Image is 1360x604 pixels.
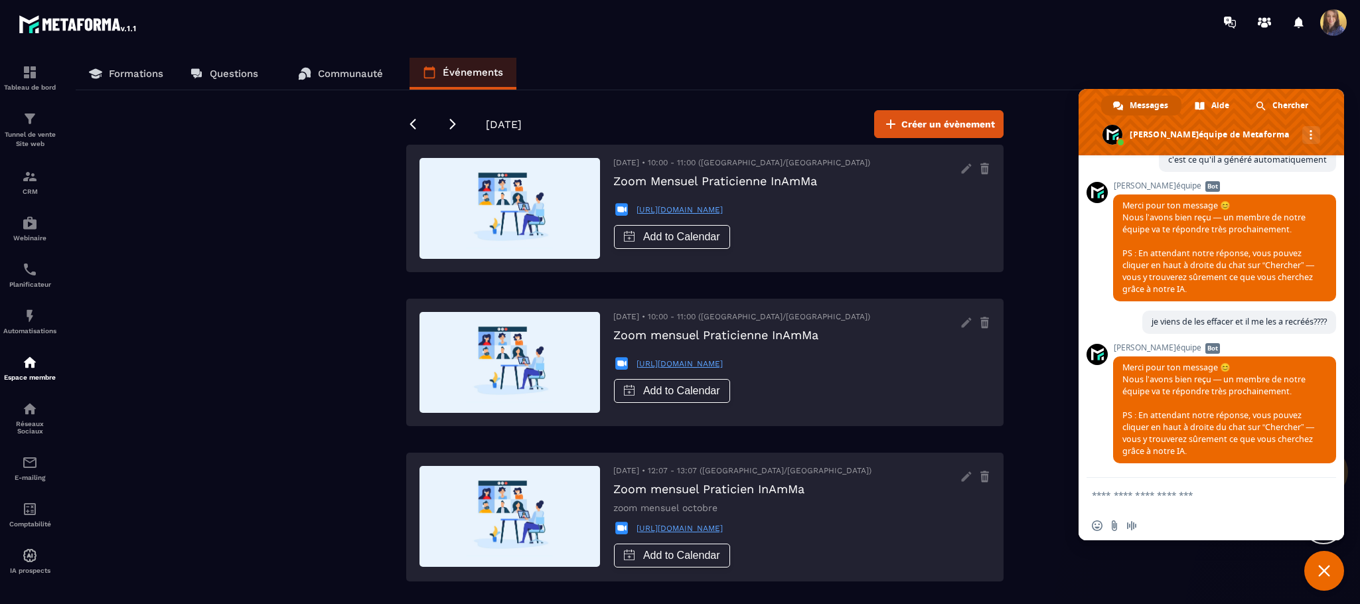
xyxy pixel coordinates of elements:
[3,327,56,335] p: Automatisations
[22,401,38,417] img: social-network
[1122,200,1314,295] span: Merci pour ton message 😊 Nous l’avons bien reçu — un membre de notre équipe va te répondre très p...
[1113,343,1336,352] span: [PERSON_NAME]équipe
[1304,551,1344,591] a: Fermer le chat
[22,455,38,471] img: email
[1122,362,1314,457] span: Merci pour ton message 😊 Nous l’avons bien reçu — un membre de notre équipe va te répondre très p...
[901,117,995,131] span: Créer un évènement
[613,466,871,475] span: [DATE] • 12:07 - 13:07 ([GEOGRAPHIC_DATA]/[GEOGRAPHIC_DATA])
[22,262,38,277] img: scheduler
[22,548,38,564] img: automations
[3,420,56,435] p: Réseaux Sociaux
[3,54,56,101] a: formationformationTableau de bord
[19,12,138,36] img: logo
[613,502,871,513] p: zoom mensuel octobre
[318,68,383,80] p: Communauté
[637,524,723,533] a: [URL][DOMAIN_NAME]
[109,68,163,80] p: Formations
[410,58,516,90] a: Événements
[443,66,503,78] p: Événements
[3,281,56,288] p: Planificateur
[1205,343,1220,354] span: Bot
[419,466,600,567] img: default event img
[3,130,56,149] p: Tunnel de vente Site web
[210,68,258,80] p: Questions
[419,312,600,413] img: default event img
[3,234,56,242] p: Webinaire
[3,298,56,344] a: automationsautomationsAutomatisations
[22,64,38,80] img: formation
[3,188,56,195] p: CRM
[285,58,396,90] a: Communauté
[613,482,871,496] h3: Zoom mensuel Praticien InAmMa
[3,101,56,159] a: formationformationTunnel de vente Site web
[1183,96,1243,115] a: Aide
[613,158,870,167] span: [DATE] • 10:00 - 11:00 ([GEOGRAPHIC_DATA]/[GEOGRAPHIC_DATA])
[3,491,56,538] a: accountantaccountantComptabilité
[3,391,56,445] a: social-networksocial-networkRéseaux Sociaux
[1092,478,1304,511] textarea: Entrez votre message...
[1211,96,1229,115] span: Aide
[3,567,56,574] p: IA prospects
[419,158,600,259] img: default event img
[1109,520,1120,531] span: Envoyer un fichier
[1152,316,1327,327] span: je viens de les effacer et il me les a recréés????
[3,252,56,298] a: schedulerschedulerPlanificateur
[76,58,177,90] a: Formations
[637,205,723,214] a: [URL][DOMAIN_NAME]
[1272,96,1308,115] span: Chercher
[613,328,870,342] h3: Zoom mensuel Praticienne InAmMa
[22,215,38,231] img: automations
[1205,181,1220,192] span: Bot
[1113,181,1336,190] span: [PERSON_NAME]équipe
[3,374,56,381] p: Espace membre
[1244,96,1322,115] a: Chercher
[3,344,56,391] a: automationsautomationsEspace membre
[486,118,522,131] span: [DATE]
[3,520,56,528] p: Comptabilité
[22,308,38,324] img: automations
[3,205,56,252] a: automationsautomationsWebinaire
[613,174,870,188] h3: Zoom Mensuel Praticienne InAmMa
[3,445,56,491] a: emailemailE-mailing
[177,58,271,90] a: Questions
[3,84,56,91] p: Tableau de bord
[22,111,38,127] img: formation
[1130,96,1168,115] span: Messages
[3,474,56,481] p: E-mailing
[874,110,1004,138] button: Créer un évènement
[1126,520,1137,531] span: Message audio
[22,169,38,185] img: formation
[3,159,56,205] a: formationformationCRM
[1092,520,1102,531] span: Insérer un emoji
[22,501,38,517] img: accountant
[22,354,38,370] img: automations
[637,359,723,368] a: [URL][DOMAIN_NAME]
[613,312,870,321] span: [DATE] • 10:00 - 11:00 ([GEOGRAPHIC_DATA]/[GEOGRAPHIC_DATA])
[1101,96,1181,115] a: Messages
